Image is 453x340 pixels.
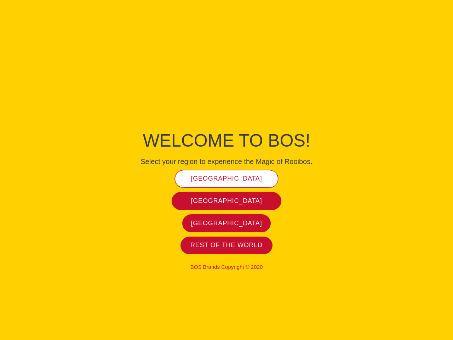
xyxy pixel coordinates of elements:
[67,157,386,166] h4: Select your region to experience the Magic of Rooibos.
[67,128,386,153] h1: Welcome to BOS!
[191,219,262,227] span: [GEOGRAPHIC_DATA]
[67,264,386,270] p: BOS Brands Copyright © 2020
[200,67,253,120] img: Bos Brands
[182,214,271,232] a: [GEOGRAPHIC_DATA]
[175,170,279,188] a: [GEOGRAPHIC_DATA]
[190,241,263,249] span: Rest of the world
[172,192,282,210] a: [GEOGRAPHIC_DATA]
[191,197,262,205] span: [GEOGRAPHIC_DATA]
[180,237,273,255] a: Rest of the world
[191,175,262,183] span: [GEOGRAPHIC_DATA]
